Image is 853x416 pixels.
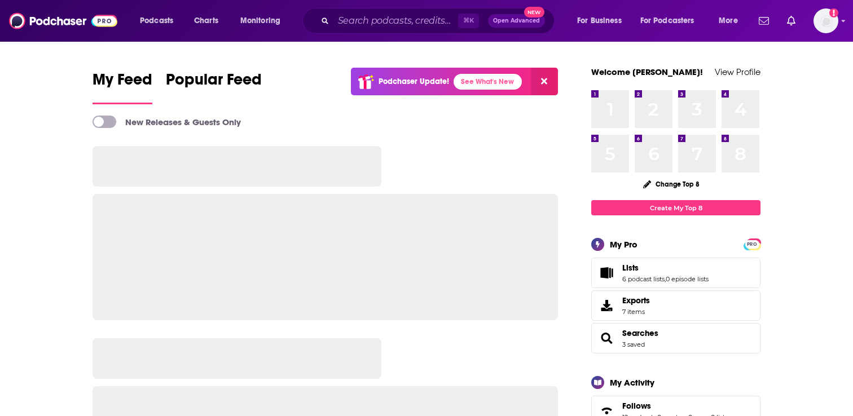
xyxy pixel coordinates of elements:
[569,12,636,30] button: open menu
[488,14,545,28] button: Open AdvancedNew
[711,12,752,30] button: open menu
[379,77,449,86] p: Podchaser Update!
[665,275,666,283] span: ,
[622,308,650,316] span: 7 items
[166,70,262,104] a: Popular Feed
[591,290,760,321] a: Exports
[595,298,618,313] span: Exports
[622,295,650,306] span: Exports
[240,13,280,29] span: Monitoring
[232,12,295,30] button: open menu
[622,401,728,411] a: Follows
[132,12,188,30] button: open menu
[458,14,479,28] span: ⌘ K
[745,240,759,248] a: PRO
[187,12,225,30] a: Charts
[93,116,241,128] a: New Releases & Guests Only
[166,70,262,96] span: Popular Feed
[814,8,838,33] button: Show profile menu
[194,13,218,29] span: Charts
[595,330,618,346] a: Searches
[577,13,622,29] span: For Business
[814,8,838,33] span: Logged in as simonkids1
[636,177,706,191] button: Change Top 8
[591,323,760,353] span: Searches
[622,328,658,338] a: Searches
[782,11,800,30] a: Show notifications dropdown
[591,200,760,215] a: Create My Top 8
[719,13,738,29] span: More
[93,70,152,96] span: My Feed
[454,74,522,90] a: See What's New
[313,8,565,34] div: Search podcasts, credits, & more...
[754,11,773,30] a: Show notifications dropdown
[595,265,618,281] a: Lists
[633,12,711,30] button: open menu
[622,263,639,273] span: Lists
[622,275,665,283] a: 6 podcast lists
[622,401,651,411] span: Follows
[745,240,759,249] span: PRO
[829,8,838,17] svg: Add a profile image
[93,70,152,104] a: My Feed
[333,12,458,30] input: Search podcasts, credits, & more...
[610,377,654,388] div: My Activity
[610,239,637,250] div: My Pro
[814,8,838,33] img: User Profile
[640,13,694,29] span: For Podcasters
[666,275,709,283] a: 0 episode lists
[9,10,117,32] img: Podchaser - Follow, Share and Rate Podcasts
[591,67,703,77] a: Welcome [PERSON_NAME]!
[622,340,645,348] a: 3 saved
[524,7,544,17] span: New
[715,67,760,77] a: View Profile
[622,263,709,273] a: Lists
[140,13,173,29] span: Podcasts
[493,18,540,24] span: Open Advanced
[591,258,760,288] span: Lists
